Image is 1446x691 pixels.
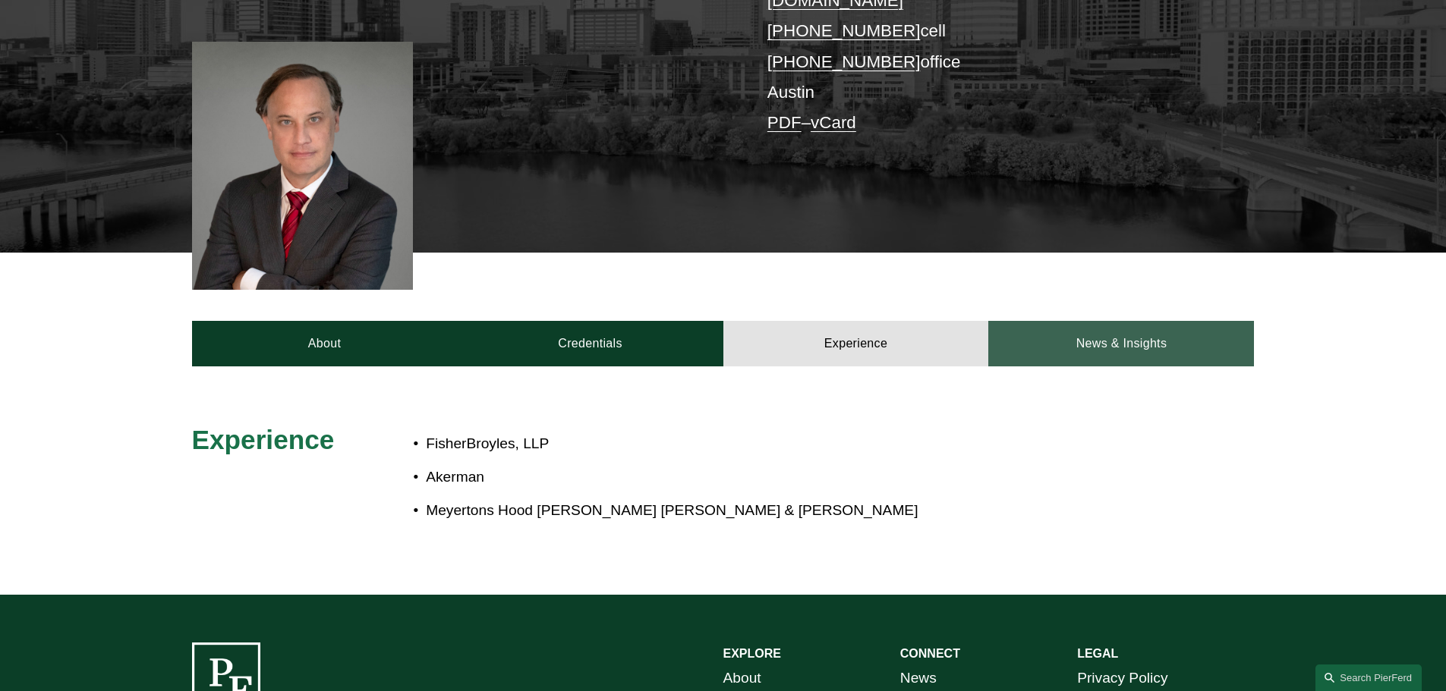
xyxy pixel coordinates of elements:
strong: CONNECT [900,647,960,660]
a: Experience [723,321,989,366]
a: [PHONE_NUMBER] [767,52,921,71]
a: vCard [811,113,856,132]
a: PDF [767,113,802,132]
p: FisherBroyles, LLP [426,431,1121,457]
span: Experience [192,425,335,454]
a: Search this site [1315,664,1422,691]
p: Akerman [426,464,1121,491]
a: [PHONE_NUMBER] [767,21,921,40]
a: Credentials [458,321,723,366]
strong: EXPLORE [723,647,781,660]
a: About [192,321,458,366]
a: News & Insights [988,321,1254,366]
p: Meyertons Hood [PERSON_NAME] [PERSON_NAME] & [PERSON_NAME] [426,498,1121,524]
strong: LEGAL [1077,647,1118,660]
